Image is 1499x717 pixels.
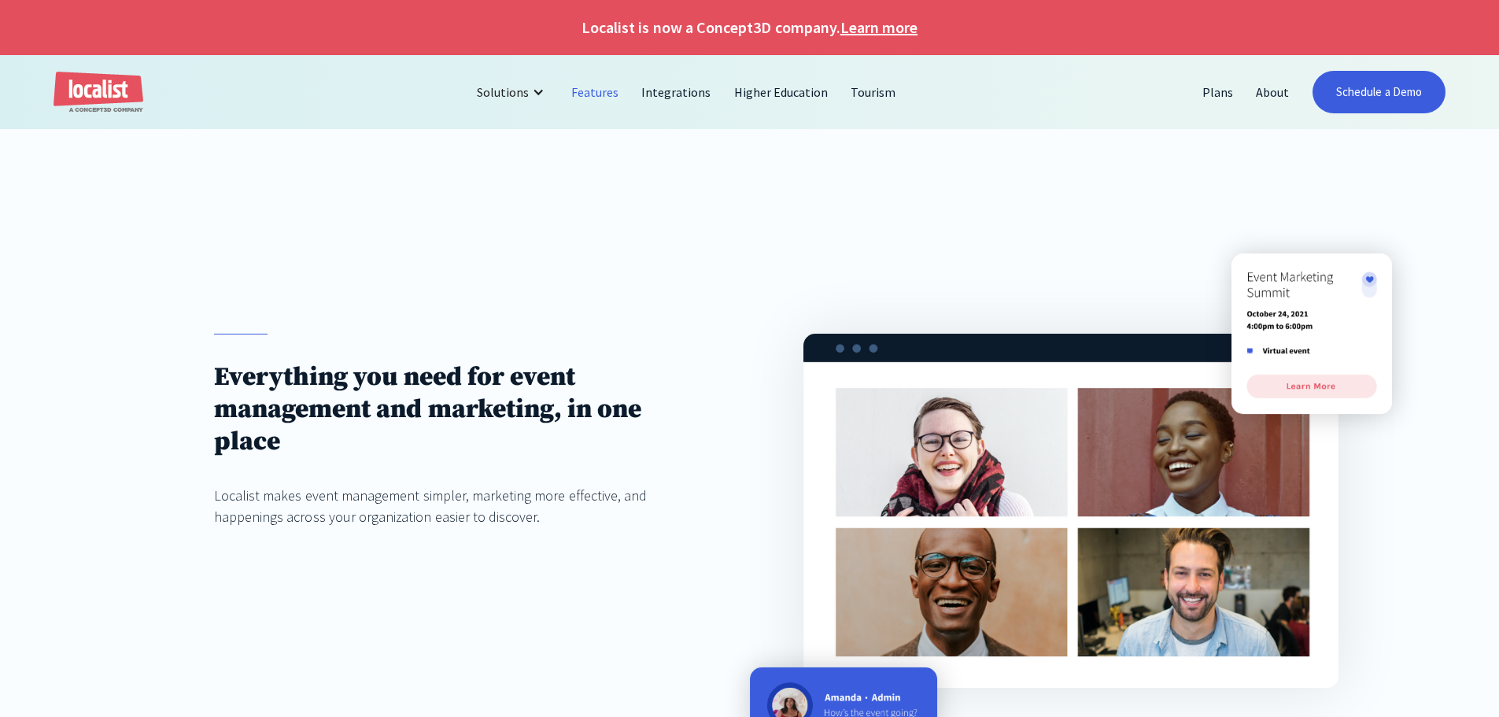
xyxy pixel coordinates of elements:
a: Tourism [840,73,907,111]
div: Solutions [465,73,560,111]
a: About [1245,73,1301,111]
a: Higher Education [723,73,840,111]
a: home [54,72,143,113]
a: Plans [1191,73,1245,111]
h1: Everything you need for event management and marketing, in one place [214,361,696,458]
a: Integrations [630,73,722,111]
a: Features [560,73,630,111]
a: Learn more [840,16,917,39]
div: Localist makes event management simpler, marketing more effective, and happenings across your org... [214,485,696,527]
div: Solutions [477,83,529,102]
a: Schedule a Demo [1313,71,1445,113]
